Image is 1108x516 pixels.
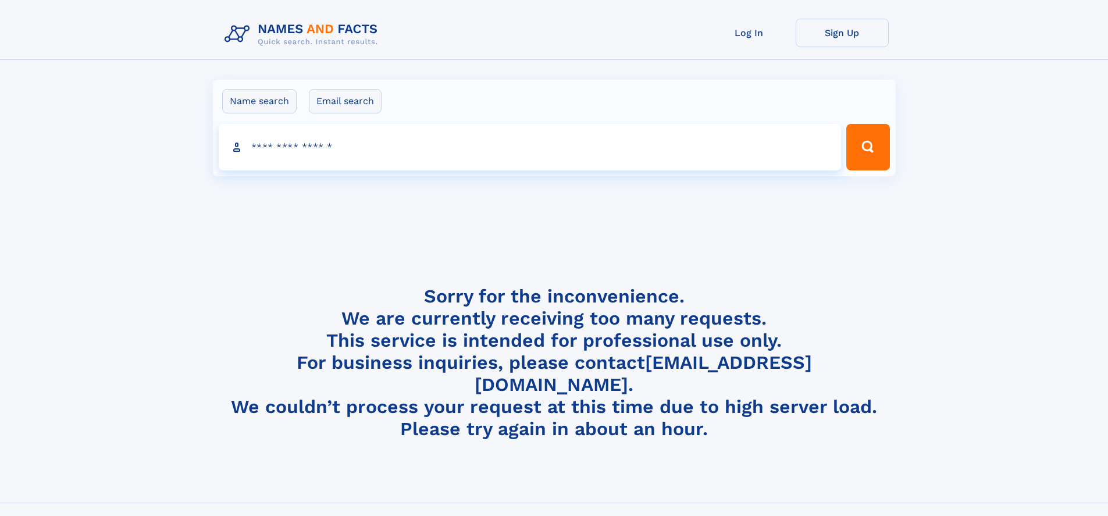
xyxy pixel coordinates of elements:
[846,124,889,170] button: Search Button
[309,89,382,113] label: Email search
[703,19,796,47] a: Log In
[796,19,889,47] a: Sign Up
[219,124,842,170] input: search input
[475,351,812,396] a: [EMAIL_ADDRESS][DOMAIN_NAME]
[222,89,297,113] label: Name search
[220,285,889,440] h4: Sorry for the inconvenience. We are currently receiving too many requests. This service is intend...
[220,19,387,50] img: Logo Names and Facts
